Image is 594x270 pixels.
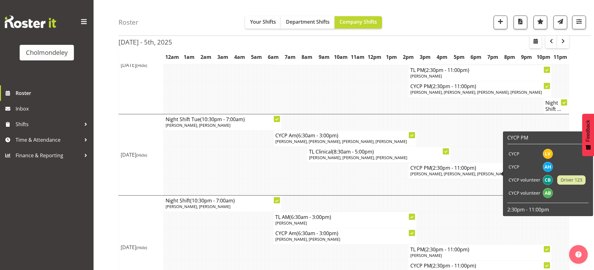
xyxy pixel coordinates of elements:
span: (6:30am - 3:00pm) [297,230,338,237]
span: (2:30pm - 11:00pm) [431,164,476,171]
span: Inbox [16,104,90,113]
th: 12pm [366,50,383,64]
th: 5pm [451,50,467,64]
th: 9am [316,50,332,64]
span: Driver 123 [561,177,582,183]
h4: Roster [118,19,138,26]
span: (Hide) [136,63,147,68]
span: [PERSON_NAME] [410,253,442,258]
td: [DATE] [119,114,164,196]
img: help-xxl-2.png [575,251,582,258]
span: [PERSON_NAME], [PERSON_NAME], [PERSON_NAME], [PERSON_NAME] [275,139,407,144]
th: 11am [349,50,366,64]
span: (Hide) [136,245,147,250]
h4: Night Shift ... [545,100,567,112]
span: [PERSON_NAME], [PERSON_NAME], [PERSON_NAME] [309,155,407,160]
h4: TL PM [410,67,550,73]
button: Highlight an important date within the roster. [534,16,547,29]
button: Your Shifts [245,16,281,29]
th: 3am [214,50,231,64]
span: Company Shifts [340,18,377,25]
th: 10am [332,50,349,64]
th: 8am [299,50,316,64]
h4: CYCP Am [275,230,415,236]
button: Select a specific date within the roster. [530,36,542,48]
div: Cholmondeley [26,48,68,57]
span: (Hide) [136,152,147,158]
span: (2:30pm - 11:00pm) [424,246,469,253]
span: [PERSON_NAME] [275,220,307,226]
h4: CYCP PM [410,83,550,89]
img: amelie-brandt11629.jpg [543,188,553,198]
span: (2:30pm - 11:00pm) [431,262,476,269]
span: [PERSON_NAME], [PERSON_NAME], [PERSON_NAME], [PERSON_NAME] [410,171,542,177]
h2: [DATE] - 5th, 2025 [118,38,172,46]
h4: TL AM [275,214,415,220]
span: Time & Attendance [16,135,81,144]
h4: TL PM [410,246,550,253]
th: 10pm [535,50,552,64]
span: (2:30pm - 11:00pm) [431,83,476,90]
th: 8pm [501,50,518,64]
span: (2:30pm - 11:00pm) [424,67,469,73]
th: 2pm [400,50,417,64]
td: CYCP [507,160,542,173]
th: 7am [282,50,299,64]
h4: CYCP PM [410,165,550,171]
span: (10:30pm - 7:00am) [200,116,245,123]
th: 5am [248,50,265,64]
h4: CYCP PM [410,263,550,269]
p: 2:30pm - 11:00pm [507,206,589,213]
td: CYCP volunteer [507,187,542,200]
h4: CYCP Am [275,132,415,139]
span: [PERSON_NAME], [PERSON_NAME] [166,204,230,209]
span: Shifts [16,120,81,129]
td: CYCP [507,147,542,160]
td: CYCP volunteer [507,173,542,187]
span: [PERSON_NAME] [410,73,442,79]
th: 6pm [467,50,484,64]
span: (6:30am - 3:00pm) [289,214,331,220]
th: 1pm [383,50,400,64]
span: (8:30am - 5:00pm) [332,148,374,155]
span: Finance & Reporting [16,151,81,160]
span: [PERSON_NAME], [PERSON_NAME] [166,122,230,128]
span: Feedback [585,120,591,142]
h4: Night Shift Tue [166,116,280,122]
button: Filter Shifts [572,16,586,29]
span: Department Shifts [286,18,330,25]
button: Add a new shift [494,16,507,29]
button: Send a list of all shifts for the selected filtered period to all rostered employees. [553,16,567,29]
th: 4am [231,50,248,64]
h4: Night Shift [166,197,280,204]
th: 7pm [484,50,501,64]
span: [PERSON_NAME], [PERSON_NAME] [275,236,340,242]
th: 6am [265,50,282,64]
span: [PERSON_NAME], [PERSON_NAME], [PERSON_NAME], [PERSON_NAME] [410,89,542,95]
img: lynne-veal6958.jpg [543,149,553,159]
img: charlotte-bottcher11626.jpg [543,175,553,185]
th: 11pm [552,50,569,64]
span: Your Shifts [250,18,276,25]
span: Roster [16,88,90,98]
th: 4pm [434,50,451,64]
th: 9pm [518,50,535,64]
img: alexzarn-harmer11855.jpg [543,162,553,172]
button: Feedback - Show survey [582,114,594,156]
th: 12am [164,50,181,64]
button: Download a PDF of the roster according to the set date range. [514,16,527,29]
h4: TL Clinical [309,149,448,155]
th: 3pm [417,50,434,64]
span: (10:30pm - 7:00am) [190,197,235,204]
th: 1am [181,50,197,64]
button: Department Shifts [281,16,335,29]
button: Company Shifts [335,16,382,29]
img: Rosterit website logo [5,16,56,28]
td: [DATE] [119,16,164,114]
th: 2am [197,50,214,64]
span: (6:30am - 3:00pm) [297,132,338,139]
h6: CYCP PM [507,135,589,141]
